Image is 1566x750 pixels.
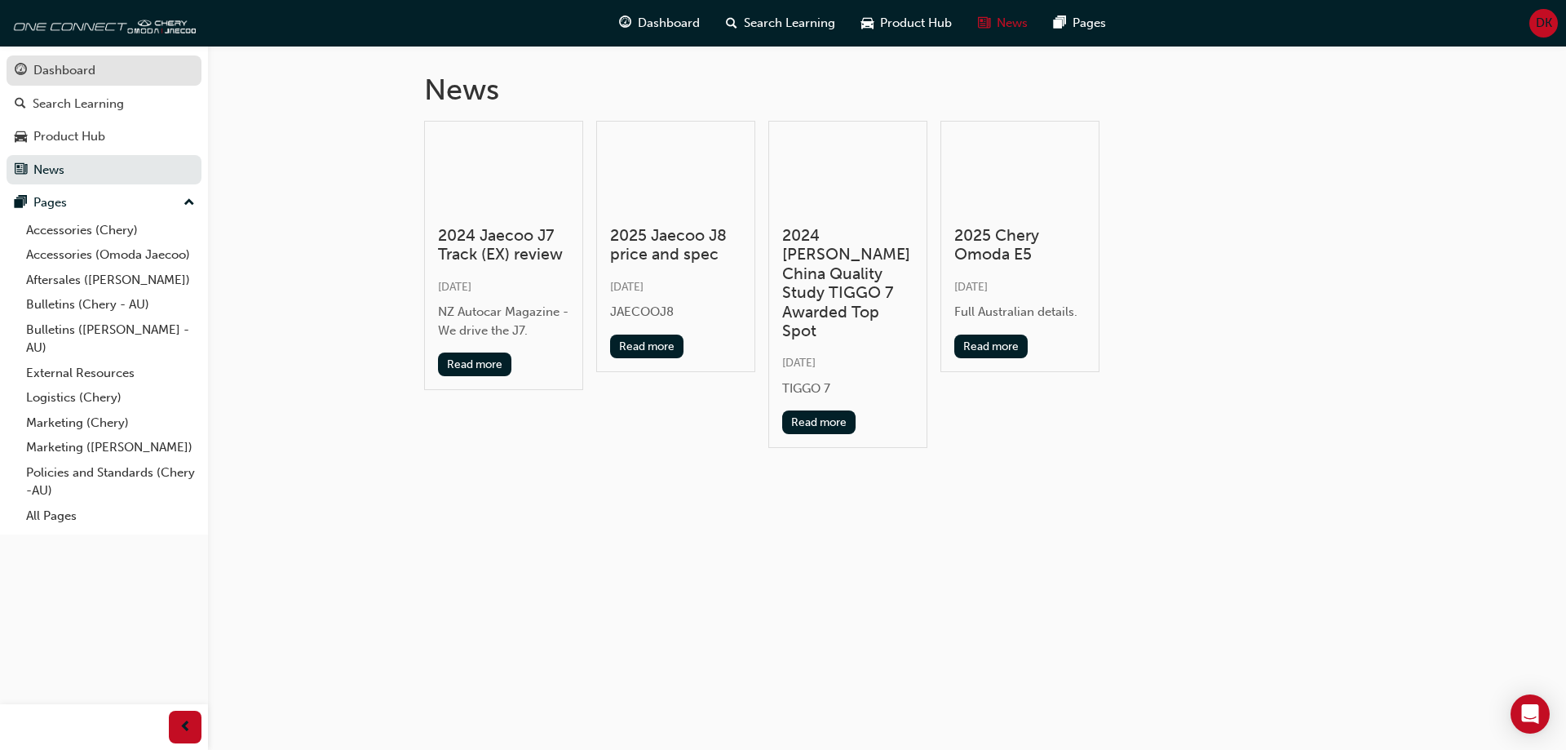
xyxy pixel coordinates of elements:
[782,379,913,398] div: TIGGO 7
[424,121,583,391] a: 2024 Jaecoo J7 Track (EX) review[DATE]NZ Autocar Magazine - We drive the J7.Read more
[848,7,965,40] a: car-iconProduct Hub
[15,64,27,78] span: guage-icon
[438,303,569,339] div: NZ Autocar Magazine - We drive the J7.
[610,280,644,294] span: [DATE]
[20,242,201,268] a: Accessories (Omoda Jaecoo)
[33,61,95,80] div: Dashboard
[20,317,201,361] a: Bulletins ([PERSON_NAME] - AU)
[713,7,848,40] a: search-iconSearch Learning
[424,72,1351,108] h1: News
[15,130,27,144] span: car-icon
[606,7,713,40] a: guage-iconDashboard
[1073,14,1106,33] span: Pages
[596,121,755,372] a: 2025 Jaecoo J8 price and spec[DATE]JAECOOJ8Read more
[20,385,201,411] a: Logistics (Chery)
[179,717,192,738] span: prev-icon
[1041,7,1119,40] a: pages-iconPages
[15,163,27,178] span: news-icon
[20,411,201,436] a: Marketing (Chery)
[744,14,835,33] span: Search Learning
[610,303,741,322] div: JAECOOJ8
[7,122,201,152] a: Product Hub
[940,121,1099,372] a: 2025 Chery Omoda E5[DATE]Full Australian details.Read more
[726,13,737,33] span: search-icon
[184,193,195,214] span: up-icon
[782,226,913,340] h3: 2024 [PERSON_NAME] China Quality Study TIGGO 7 Awarded Top Spot
[15,97,26,112] span: search-icon
[7,89,201,119] a: Search Learning
[7,188,201,218] button: Pages
[1511,695,1550,734] div: Open Intercom Messenger
[1529,9,1558,38] button: DK
[15,196,27,211] span: pages-icon
[880,14,952,33] span: Product Hub
[1536,14,1552,33] span: DK
[438,280,471,294] span: [DATE]
[1054,13,1066,33] span: pages-icon
[20,460,201,504] a: Policies and Standards (Chery -AU)
[997,14,1028,33] span: News
[861,13,874,33] span: car-icon
[610,226,741,264] h3: 2025 Jaecoo J8 price and spec
[20,435,201,460] a: Marketing ([PERSON_NAME])
[438,353,512,376] button: Read more
[965,7,1041,40] a: news-iconNews
[954,280,988,294] span: [DATE]
[20,218,201,243] a: Accessories (Chery)
[954,226,1086,264] h3: 2025 Chery Omoda E5
[8,7,196,39] img: oneconnect
[619,13,631,33] span: guage-icon
[20,361,201,386] a: External Resources
[954,303,1086,322] div: Full Australian details.
[768,121,927,449] a: 2024 [PERSON_NAME] China Quality Study TIGGO 7 Awarded Top Spot[DATE]TIGGO 7Read more
[7,155,201,185] a: News
[438,226,569,264] h3: 2024 Jaecoo J7 Track (EX) review
[20,268,201,293] a: Aftersales ([PERSON_NAME])
[954,335,1029,358] button: Read more
[33,193,67,212] div: Pages
[610,335,684,358] button: Read more
[20,504,201,529] a: All Pages
[33,127,105,146] div: Product Hub
[978,13,990,33] span: news-icon
[7,55,201,86] a: Dashboard
[638,14,700,33] span: Dashboard
[7,52,201,188] button: DashboardSearch LearningProduct HubNews
[782,411,856,434] button: Read more
[33,95,124,113] div: Search Learning
[782,356,816,370] span: [DATE]
[20,292,201,317] a: Bulletins (Chery - AU)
